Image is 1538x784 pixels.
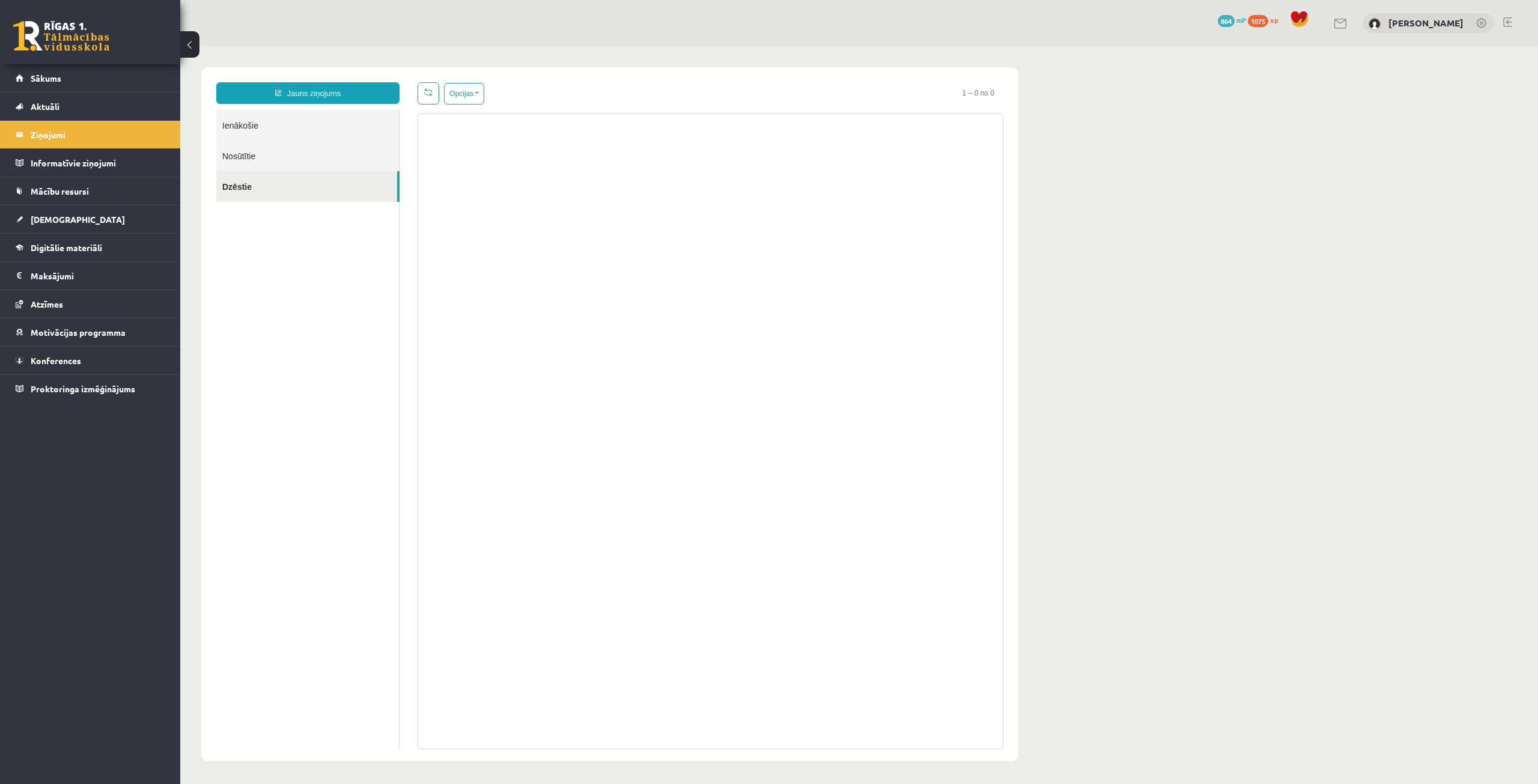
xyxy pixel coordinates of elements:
[31,262,165,290] legend: Maksājumi
[36,64,219,94] a: Ienākošie
[16,375,165,403] a: Proktoringa izmēģinājums
[31,299,63,309] span: Atzīmes
[31,327,126,338] span: Motivācijas programma
[1248,15,1268,27] span: 1075
[31,186,89,196] span: Mācību resursi
[16,318,165,346] a: Motivācijas programma
[31,355,81,366] span: Konferences
[1270,15,1278,25] span: xp
[31,214,125,225] span: [DEMOGRAPHIC_DATA]
[36,94,219,125] a: Nosūtītie
[31,242,102,253] span: Digitālie materiāli
[1218,15,1235,27] span: 864
[1369,18,1381,30] img: Alekss Kozlovskis
[16,205,165,233] a: [DEMOGRAPHIC_DATA]
[13,21,109,51] a: Rīgas 1. Tālmācības vidusskola
[16,64,165,92] a: Sākums
[16,149,165,177] a: Informatīvie ziņojumi
[36,125,217,156] a: Dzēstie
[16,93,165,120] a: Aktuāli
[773,36,823,58] span: 1 – 0 no 0
[16,234,165,261] a: Digitālie materiāli
[16,262,165,290] a: Maksājumi
[31,101,59,112] span: Aktuāli
[31,121,165,148] legend: Ziņojumi
[16,290,165,318] a: Atzīmes
[16,121,165,148] a: Ziņojumi
[36,36,219,58] a: Jauns ziņojums
[31,73,61,84] span: Sākums
[31,149,165,177] legend: Informatīvie ziņojumi
[31,383,135,394] span: Proktoringa izmēģinājums
[1248,15,1284,25] a: 1075 xp
[1218,15,1246,25] a: 864 mP
[1236,15,1246,25] span: mP
[264,37,304,58] button: Opcijas
[1388,17,1464,29] a: [PERSON_NAME]
[16,347,165,374] a: Konferences
[16,177,165,205] a: Mācību resursi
